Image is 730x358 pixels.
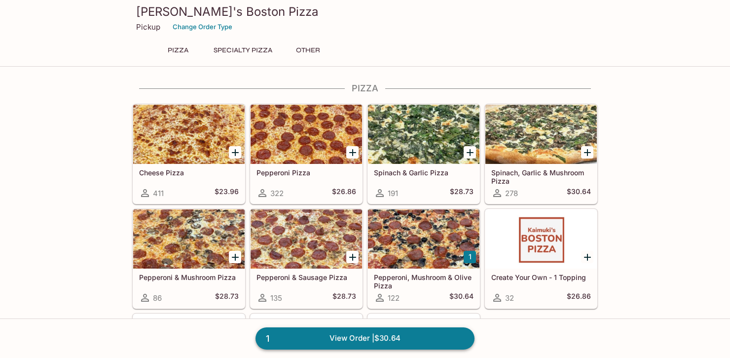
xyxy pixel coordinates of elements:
[229,251,241,263] button: Add Pepperoni & Mushroom Pizza
[374,273,474,289] h5: Pepperoni, Mushroom & Olive Pizza
[505,189,518,198] span: 278
[388,189,398,198] span: 191
[485,104,597,204] a: Spinach, Garlic & Mushroom Pizza278$30.64
[153,293,162,303] span: 86
[156,43,200,57] button: Pizza
[505,293,514,303] span: 32
[133,105,245,164] div: Cheese Pizza
[270,189,284,198] span: 322
[132,83,598,94] h4: Pizza
[229,146,241,159] button: Add Cheese Pizza
[346,251,359,263] button: Add Pepperoni & Sausage Pizza
[485,209,597,269] div: Create Your Own - 1 Topping
[485,105,597,164] div: Spinach, Garlic & Mushroom Pizza
[581,146,593,159] button: Add Spinach, Garlic & Mushroom Pizza
[133,209,245,309] a: Pepperoni & Mushroom Pizza86$28.73
[136,22,160,32] p: Pickup
[256,168,356,177] h5: Pepperoni Pizza
[286,43,330,57] button: Other
[133,104,245,204] a: Cheese Pizza411$23.96
[332,292,356,304] h5: $28.73
[215,187,239,199] h5: $23.96
[168,19,237,35] button: Change Order Type
[567,187,591,199] h5: $30.64
[388,293,400,303] span: 122
[208,43,278,57] button: Specialty Pizza
[567,292,591,304] h5: $26.86
[270,293,282,303] span: 135
[485,209,597,309] a: Create Your Own - 1 Topping32$26.86
[139,168,239,177] h5: Cheese Pizza
[251,209,362,269] div: Pepperoni & Sausage Pizza
[464,251,476,263] button: Add Pepperoni, Mushroom & Olive Pizza
[215,292,239,304] h5: $28.73
[581,251,593,263] button: Add Create Your Own - 1 Topping
[491,168,591,185] h5: Spinach, Garlic & Mushroom Pizza
[250,209,363,309] a: Pepperoni & Sausage Pizza135$28.73
[367,104,480,204] a: Spinach & Garlic Pizza191$28.73
[153,189,164,198] span: 411
[332,187,356,199] h5: $26.86
[450,187,474,199] h5: $28.73
[368,105,479,164] div: Spinach & Garlic Pizza
[368,209,479,269] div: Pepperoni, Mushroom & Olive Pizza
[464,146,476,159] button: Add Spinach & Garlic Pizza
[346,146,359,159] button: Add Pepperoni Pizza
[136,4,594,19] h3: [PERSON_NAME]'s Boston Pizza
[260,332,275,346] span: 1
[133,209,245,269] div: Pepperoni & Mushroom Pizza
[250,104,363,204] a: Pepperoni Pizza322$26.86
[449,292,474,304] h5: $30.64
[374,168,474,177] h5: Spinach & Garlic Pizza
[139,273,239,281] h5: Pepperoni & Mushroom Pizza
[256,273,356,281] h5: Pepperoni & Sausage Pizza
[491,273,591,281] h5: Create Your Own - 1 Topping
[251,105,362,164] div: Pepperoni Pizza
[255,327,474,349] a: 1View Order |$30.64
[367,209,480,309] a: Pepperoni, Mushroom & Olive Pizza122$30.64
